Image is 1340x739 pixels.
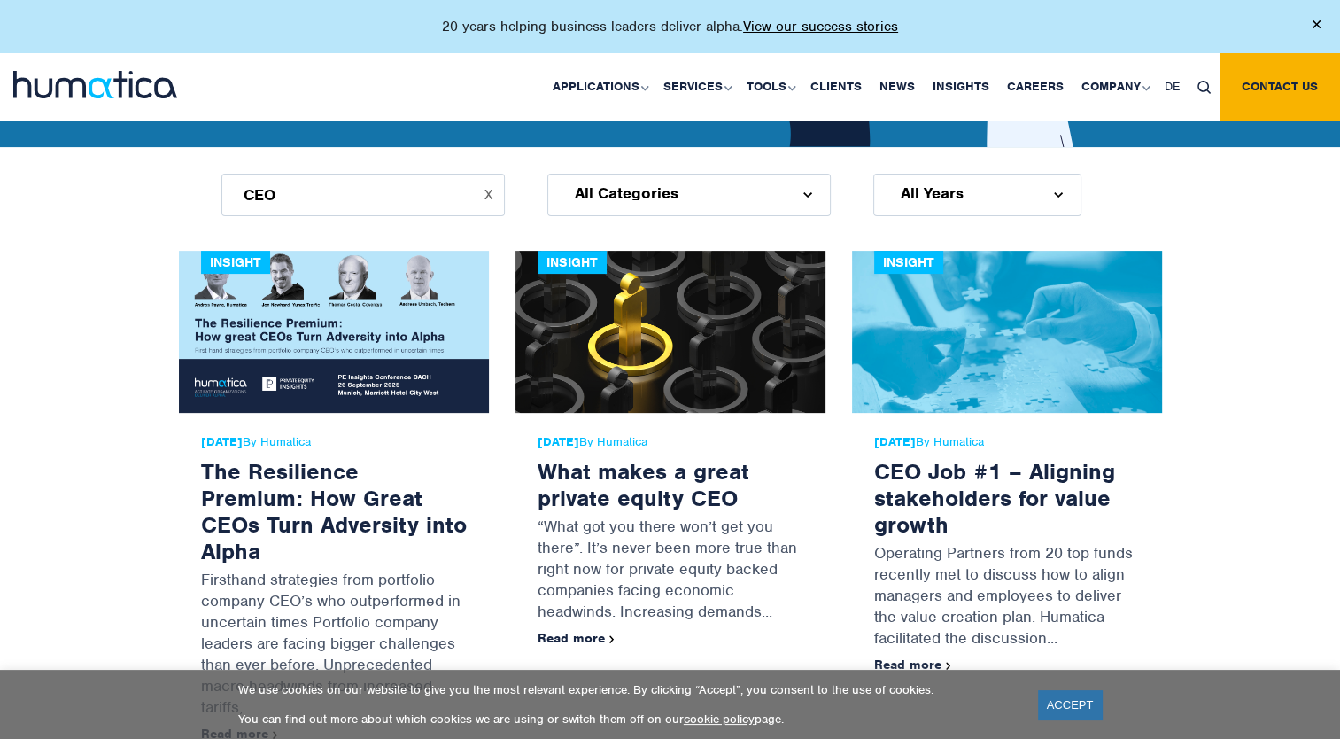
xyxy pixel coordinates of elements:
p: You can find out more about which cookies we are using or switch them off on our page. [238,712,1016,727]
a: Insights [924,53,998,121]
span: DE [1165,79,1180,94]
div: Insight [201,251,270,274]
a: Clients [802,53,871,121]
span: By Humatica [538,435,803,449]
a: cookie policy [684,712,755,727]
a: Careers [998,53,1073,121]
span: All Years [901,186,964,200]
p: Operating Partners from 20 top funds recently met to discuss how to align managers and employees ... [874,538,1140,657]
a: Contact us [1220,53,1340,121]
a: News [871,53,924,121]
div: Insight [538,251,607,274]
img: d_arroww [803,192,811,198]
p: We use cookies on our website to give you the most relevant experience. By clicking “Accept”, you... [238,682,1016,697]
img: The Resilience Premium: How Great CEOs Turn Adversity into Alpha [179,251,489,413]
a: Read more [538,630,615,646]
div: Insight [874,251,943,274]
a: What makes a great private equity CEO [538,457,749,512]
button: X [484,188,492,202]
a: CEO Job #1 – Aligning stakeholders for value growth [874,457,1115,539]
a: Applications [544,53,655,121]
img: What makes a great private equity CEO [515,251,825,413]
a: The Resilience Premium: How Great CEOs Turn Adversity into Alpha [201,457,467,565]
a: Company [1073,53,1156,121]
span: By Humatica [201,435,467,449]
img: d_arroww [1054,192,1062,198]
img: search_icon [1197,81,1211,94]
p: Firsthand strategies from portfolio company CEO’s who outperformed in uncertain times Portfolio c... [201,564,467,727]
span: All Categories [575,186,678,200]
a: Read more [874,657,951,673]
a: View our success stories [743,18,898,35]
a: Services [655,53,738,121]
a: Tools [738,53,802,121]
p: 20 years helping business leaders deliver alpha. [442,18,898,35]
p: “What got you there won’t get you there”. It’s never been more true than right now for private eq... [538,511,803,631]
img: CEO Job #1 – Aligning stakeholders for value growth [852,251,1162,413]
a: DE [1156,53,1189,121]
a: ACCEPT [1038,690,1103,720]
input: Search... [221,174,505,216]
img: arrowicon [946,662,951,670]
img: logo [13,71,177,98]
strong: [DATE] [201,434,243,449]
img: arrowicon [609,635,615,643]
strong: [DATE] [874,434,916,449]
span: By Humatica [874,435,1140,449]
strong: [DATE] [538,434,579,449]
